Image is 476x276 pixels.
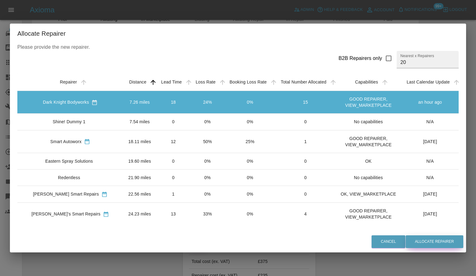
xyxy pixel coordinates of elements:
td: 24.23 miles [123,202,156,225]
td: No capabilities [335,114,402,130]
td: 0% [191,186,224,202]
td: 0% [224,91,275,114]
td: 0% [224,169,275,186]
td: 0% [191,114,224,130]
td: 21.90 miles [123,169,156,186]
div: Booking Loss Rate [230,79,267,84]
div: Dark Knight Bodyworks [43,99,89,105]
td: GOOD REPAIRER, VIEW_MARKETPLACE [335,202,402,225]
div: Capabilities [355,79,378,84]
td: 19.60 miles [123,153,156,169]
div: B2B Repairers only [338,55,382,62]
td: 7.54 miles [123,114,156,130]
div: Loss Rate [196,79,215,84]
td: 12 [156,130,191,153]
td: No capabilities [335,169,402,186]
td: an hour ago [402,91,459,114]
td: 0 [156,114,191,130]
td: 15 [275,91,335,114]
p: Please provide the new repairer. [17,43,459,51]
div: Lead Time [161,79,182,84]
td: 0 [156,169,191,186]
td: 0 [275,153,335,169]
td: 0% [224,153,275,169]
div: Shine! Dummy 1 [53,119,86,125]
div: Distance [129,79,147,84]
div: Smart Autoworx [50,138,82,145]
td: 7.26 miles [123,91,156,114]
div: Repairer [60,79,77,84]
td: 50% [191,130,224,153]
div: Redentless [58,174,80,181]
button: Allocate Repairer [406,235,463,248]
td: 0 [275,169,335,186]
td: N/A [402,153,459,169]
button: Cancel [372,235,405,248]
td: OK [335,153,402,169]
td: 18.11 miles [123,130,156,153]
td: [DATE] [402,130,459,153]
label: Nearest x Repairers [400,53,434,58]
td: 18 [156,91,191,114]
h2: Allocate Repairer [10,24,466,43]
div: Eastern Spray Solutions [45,158,93,164]
td: 0 [275,114,335,130]
td: [DATE] [402,186,459,202]
td: 0% [224,186,275,202]
td: 24% [191,91,224,114]
td: GOOD REPAIRER, VIEW_MARKETPLACE [335,130,402,153]
td: 0% [224,114,275,130]
td: 0 [156,153,191,169]
div: [PERSON_NAME] Smart Repairs [33,191,99,197]
div: [PERSON_NAME]’s Smart Repairs [31,211,100,217]
td: 0% [191,153,224,169]
td: 1 [156,186,191,202]
td: N/A [402,114,459,130]
td: 4 [275,202,335,225]
td: 22.56 miles [123,186,156,202]
td: OK, VIEW_MARKETPLACE [335,186,402,202]
td: 0% [191,169,224,186]
td: 0 [275,186,335,202]
div: Total Number Allocated [281,79,326,84]
td: 0% [224,202,275,225]
td: 33% [191,202,224,225]
td: N/A [402,169,459,186]
td: 25% [224,130,275,153]
td: [DATE] [402,202,459,225]
td: 13 [156,202,191,225]
div: Last Calendar Update [407,79,450,84]
td: 1 [275,130,335,153]
td: GOOD REPAIRER, VIEW_MARKETPLACE [335,91,402,114]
